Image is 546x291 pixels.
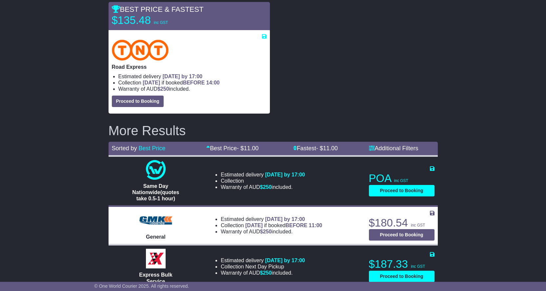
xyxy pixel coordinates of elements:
img: Border Express: Express Bulk Service [146,249,166,268]
span: 250 [263,184,272,190]
span: [DATE] by 17:00 [265,216,305,222]
span: [DATE] by 17:00 [265,172,305,177]
p: Road Express [112,64,267,70]
li: Collection [118,80,267,86]
button: Proceed to Booking [369,271,435,282]
span: Same Day Nationwide(quotes take 0.5-1 hour) [132,183,179,201]
span: $ [260,229,272,234]
span: inc GST [411,223,425,227]
span: 11.00 [323,145,338,152]
span: 250 [160,86,169,92]
li: Estimated delivery [221,257,305,264]
span: $ [157,86,169,92]
li: Collection [221,178,305,184]
span: 11.00 [244,145,258,152]
li: Estimated delivery [221,172,305,178]
h2: More Results [109,123,438,138]
span: 250 [263,270,272,276]
p: POA [369,172,435,185]
li: Warranty of AUD included. [221,228,322,235]
button: Proceed to Booking [369,229,435,241]
a: Fastest- $11.00 [293,145,338,152]
span: if booked [245,223,322,228]
span: BEST PRICE & FASTEST [112,5,204,13]
p: $135.48 [112,14,194,27]
img: One World Courier: Same Day Nationwide(quotes take 0.5-1 hour) [146,160,166,180]
li: Collection [221,264,305,270]
img: GMK Logistics: General [136,211,175,230]
img: TNT Domestic: Road Express [112,40,169,61]
span: BEFORE [285,223,307,228]
span: $ [260,270,272,276]
button: Proceed to Booking [112,96,164,107]
span: inc GST [154,20,168,25]
span: [DATE] [245,223,263,228]
span: [DATE] by 17:00 [265,258,305,263]
span: $ [260,184,272,190]
span: 250 [263,229,272,234]
a: Best Price [139,145,166,152]
a: Additional Filters [369,145,418,152]
span: inc GST [411,264,425,269]
li: Collection [221,222,322,228]
li: Estimated delivery [118,73,267,80]
button: Proceed to Booking [369,185,435,196]
span: BEFORE [183,80,205,85]
span: - $ [316,145,338,152]
span: © One World Courier 2025. All rights reserved. [94,283,189,289]
li: Warranty of AUD included. [221,184,305,190]
span: [DATE] by 17:00 [163,74,203,79]
li: Warranty of AUD included. [221,270,305,276]
a: Best Price- $11.00 [206,145,258,152]
span: Express Bulk Service [139,272,172,284]
span: - $ [237,145,258,152]
li: Estimated delivery [221,216,322,222]
p: $187.33 [369,258,435,271]
li: Warranty of AUD included. [118,86,267,92]
span: Sorted by [112,145,137,152]
span: [DATE] [143,80,160,85]
span: 11:00 [309,223,322,228]
span: Next Day Pickup [245,264,284,269]
span: inc GST [394,178,408,183]
span: 14:00 [206,80,220,85]
span: if booked [143,80,219,85]
span: General [146,234,166,240]
p: $180.54 [369,216,435,229]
